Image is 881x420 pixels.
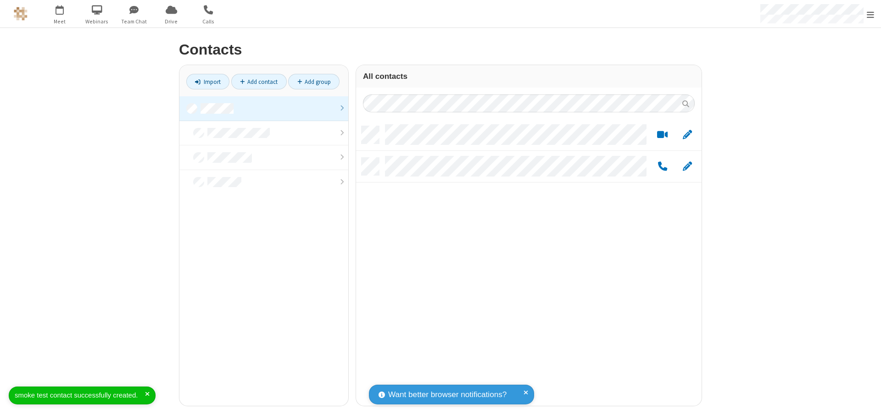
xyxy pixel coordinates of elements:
div: grid [356,119,702,406]
button: Edit [678,129,696,141]
span: Calls [191,17,226,26]
h2: Contacts [179,42,702,58]
button: Call by phone [653,161,671,172]
iframe: Chat [858,396,874,414]
a: Import [186,74,229,89]
span: Want better browser notifications? [388,389,507,401]
a: Add contact [231,74,287,89]
span: Webinars [80,17,114,26]
a: Add group [288,74,340,89]
span: Meet [43,17,77,26]
h3: All contacts [363,72,695,81]
img: QA Selenium DO NOT DELETE OR CHANGE [14,7,28,21]
span: Drive [154,17,189,26]
button: Edit [678,161,696,172]
button: Start a video meeting [653,129,671,141]
div: smoke test contact successfully created. [15,390,145,401]
span: Team Chat [117,17,151,26]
